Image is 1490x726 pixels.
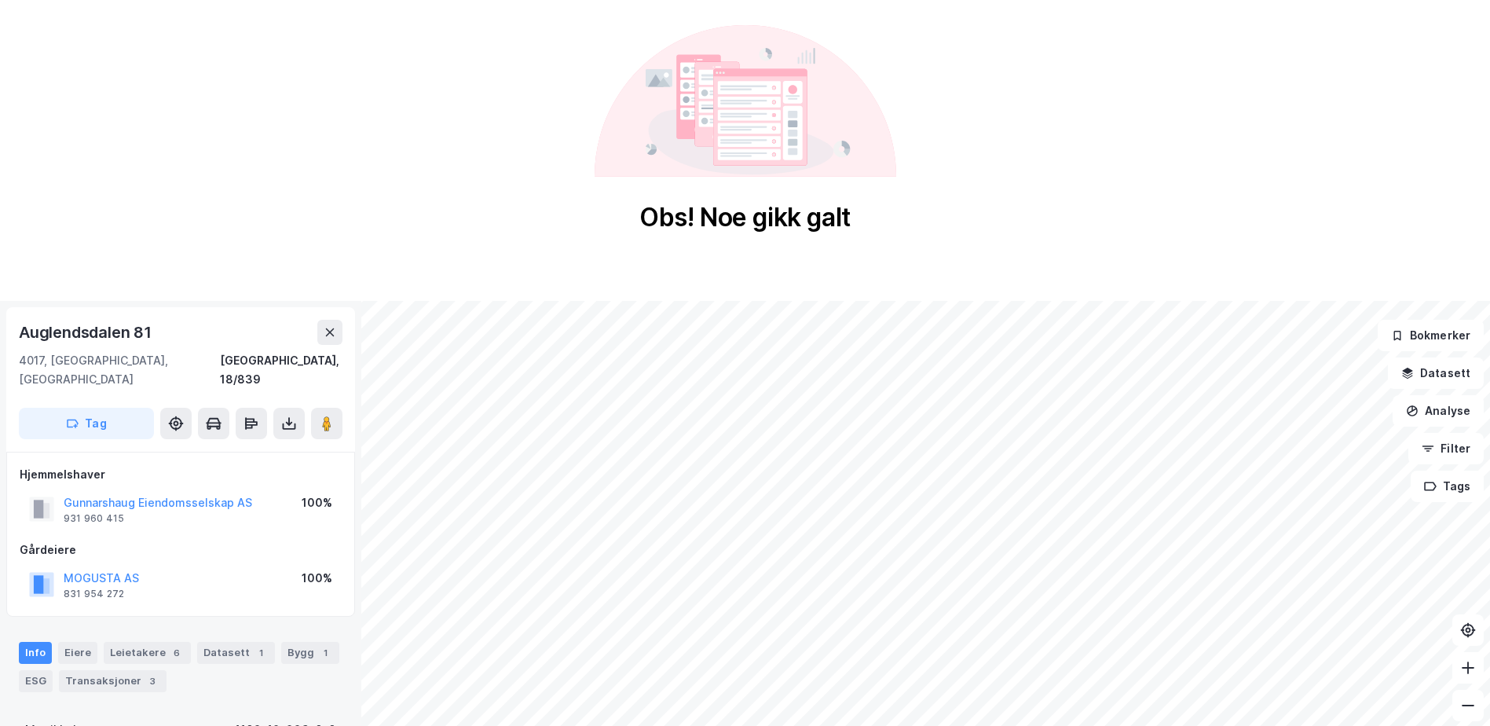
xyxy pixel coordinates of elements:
[64,512,124,525] div: 931 960 415
[302,493,332,512] div: 100%
[220,351,342,389] div: [GEOGRAPHIC_DATA], 18/839
[19,408,154,439] button: Tag
[317,645,333,661] div: 1
[197,642,275,664] div: Datasett
[20,541,342,559] div: Gårdeiere
[253,645,269,661] div: 1
[281,642,339,664] div: Bygg
[104,642,191,664] div: Leietakere
[639,202,851,233] div: Obs! Noe gikk galt
[302,569,332,588] div: 100%
[19,642,52,664] div: Info
[19,320,155,345] div: Auglendsdalen 81
[1393,395,1484,427] button: Analyse
[58,642,97,664] div: Eiere
[19,670,53,692] div: ESG
[1411,471,1484,502] button: Tags
[1411,651,1490,726] iframe: Chat Widget
[64,588,124,600] div: 831 954 272
[59,670,167,692] div: Transaksjoner
[169,645,185,661] div: 6
[1388,357,1484,389] button: Datasett
[145,673,160,689] div: 3
[19,351,220,389] div: 4017, [GEOGRAPHIC_DATA], [GEOGRAPHIC_DATA]
[1411,651,1490,726] div: Kontrollprogram for chat
[20,465,342,484] div: Hjemmelshaver
[1378,320,1484,351] button: Bokmerker
[1408,433,1484,464] button: Filter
